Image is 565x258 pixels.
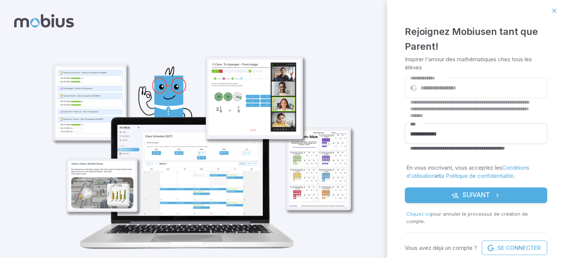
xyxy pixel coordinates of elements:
button: Suivant [405,187,547,203]
font: Vous avez déjà un compte ? [405,244,477,251]
font: Suivant [462,191,490,199]
font: Rejoignez Mobius [405,26,486,37]
a: Conditions d'utilisation [406,164,529,179]
font: . [424,218,425,224]
a: Se connecter [482,241,547,255]
a: la Politique de confidentialité [440,172,513,179]
font: et [435,172,440,179]
font: ! [435,41,438,52]
font: pour annuler le processus de création de compte [406,211,528,224]
font: Se connecter [497,244,540,251]
font: . [513,172,515,179]
font: Inspirer l'amour des mathématiques chez tous les élèves [405,56,532,71]
font: Cliquez ici [406,211,431,217]
font: en tant que Parent [405,26,538,52]
font: En vous inscrivant, vous acceptez les [406,164,502,171]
